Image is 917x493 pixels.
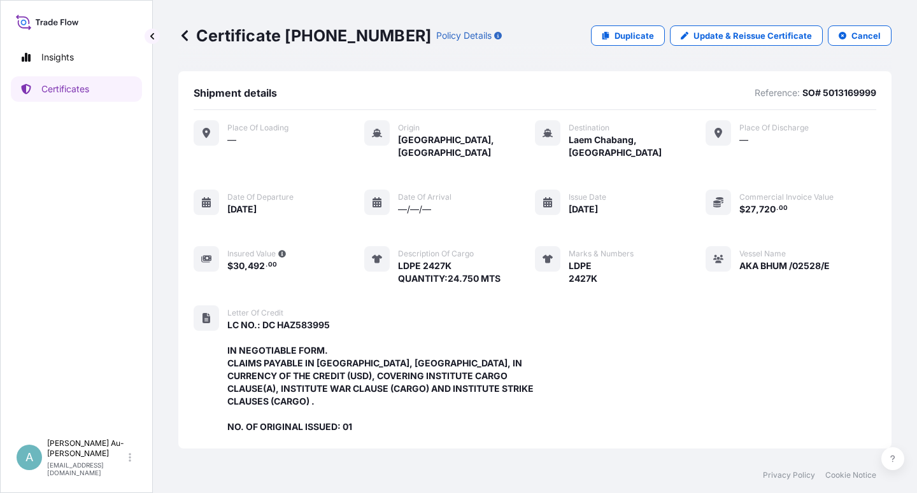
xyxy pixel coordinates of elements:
span: [DATE] [569,203,598,216]
span: [DATE] [227,203,257,216]
p: Update & Reissue Certificate [693,29,812,42]
span: Issue Date [569,192,606,202]
span: , [756,205,759,214]
span: —/—/— [398,203,431,216]
p: Cancel [851,29,881,42]
span: $ [739,205,745,214]
p: Insights [41,51,74,64]
span: 00 [268,263,277,267]
span: Destination [569,123,609,133]
span: $ [227,261,233,270]
span: , [245,261,248,270]
p: Policy Details [436,29,492,42]
p: [EMAIL_ADDRESS][DOMAIN_NAME] [47,461,126,476]
a: Duplicate [591,25,665,46]
span: Insured Value [227,249,276,259]
span: Laem Chabang, [GEOGRAPHIC_DATA] [569,134,706,159]
p: [PERSON_NAME] Au-[PERSON_NAME] [47,438,126,459]
span: A [25,451,33,464]
span: Vessel Name [739,249,786,259]
span: Marks & Numbers [569,249,634,259]
p: SO# 5013169999 [802,87,876,99]
span: [GEOGRAPHIC_DATA], [GEOGRAPHIC_DATA] [398,134,535,159]
span: LC NO.: DC HAZ583995 IN NEGOTIABLE FORM. CLAIMS PAYABLE IN [GEOGRAPHIC_DATA], [GEOGRAPHIC_DATA], ... [227,319,535,433]
span: — [739,134,748,146]
a: Privacy Policy [763,470,815,480]
span: Date of departure [227,192,294,202]
span: . [266,263,267,267]
span: Place of discharge [739,123,809,133]
span: Commercial Invoice Value [739,192,834,202]
span: Place of Loading [227,123,288,133]
span: 492 [248,261,265,270]
a: Update & Reissue Certificate [670,25,823,46]
span: 720 [759,205,776,214]
span: AKA BHUM /02528/E [739,260,830,272]
span: LDPE 2427K [569,260,597,285]
span: Description of cargo [398,249,474,259]
span: 30 [233,261,245,270]
p: Certificates [41,83,89,95]
a: Cookie Notice [825,470,876,480]
span: 00 [779,206,788,211]
span: 27 [745,205,756,214]
span: — [227,134,236,146]
a: Certificates [11,76,142,102]
span: LDPE 2427K QUANTITY:24.750 MTS [398,260,501,285]
span: Letter of Credit [227,308,283,318]
p: Duplicate [615,29,654,42]
button: Cancel [828,25,892,46]
span: . [776,206,778,211]
p: Certificate [PHONE_NUMBER] [178,25,431,46]
p: Reference: [755,87,800,99]
span: Origin [398,123,420,133]
span: Date of arrival [398,192,451,202]
span: Shipment details [194,87,277,99]
a: Insights [11,45,142,70]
